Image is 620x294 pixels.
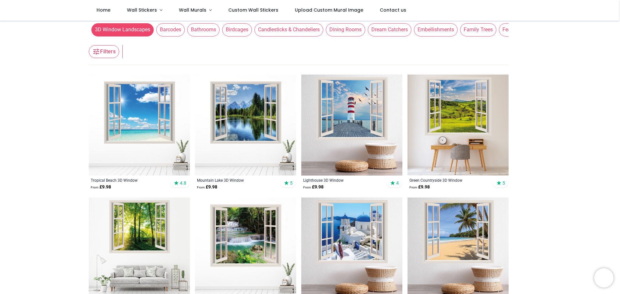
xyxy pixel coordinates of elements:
[254,23,323,36] span: Candlesticks & Chandeliers
[197,177,275,183] a: Mountain Lake 3D Window
[156,23,185,36] span: Barcodes
[187,23,220,36] span: Bathrooms
[323,23,365,36] button: Dining Rooms
[408,75,509,176] img: Green Countryside 3D Window Wall Sticker
[303,184,324,190] strong: £ 9.98
[197,186,205,189] span: From
[496,23,526,36] button: Feathers
[409,184,430,190] strong: £ 9.98
[365,23,411,36] button: Dream Catchers
[409,177,487,183] a: Green Countryside 3D Window
[179,7,206,13] span: Wall Murals
[368,23,411,36] span: Dream Catchers
[396,180,399,186] span: 4
[303,186,311,189] span: From
[594,268,614,288] iframe: Brevo live chat
[411,23,458,36] button: Embellishments
[252,23,323,36] button: Candlesticks & Chandeliers
[290,180,293,186] span: 5
[127,7,157,13] span: Wall Stickers
[458,23,496,36] button: Family Trees
[228,7,278,13] span: Custom Wall Stickers
[409,186,417,189] span: From
[97,7,110,13] span: Home
[89,23,154,36] button: 3D Window Landscapes
[91,23,154,36] span: 3D Window Landscapes
[185,23,220,36] button: Bathrooms
[460,23,496,36] span: Family Trees
[89,75,190,176] img: Tropical Beach 3D Window Wall Sticker
[295,7,363,13] span: Upload Custom Mural Image
[301,75,402,176] img: Lighthouse 3D Window Wall Sticker
[89,45,119,58] button: Filters
[499,23,526,36] span: Feathers
[197,184,217,190] strong: £ 9.98
[220,23,252,36] button: Birdcages
[91,177,169,183] a: Tropical Beach 3D Window
[414,23,458,36] span: Embellishments
[502,180,505,186] span: 5
[180,180,186,186] span: 4.8
[154,23,185,36] button: Barcodes
[91,186,98,189] span: From
[303,177,381,183] a: Lighthouse 3D Window
[380,7,406,13] span: Contact us
[91,184,111,190] strong: £ 9.98
[222,23,252,36] span: Birdcages
[195,75,296,176] img: Mountain Lake 3D Window Wall Sticker - Mod4
[326,23,365,36] span: Dining Rooms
